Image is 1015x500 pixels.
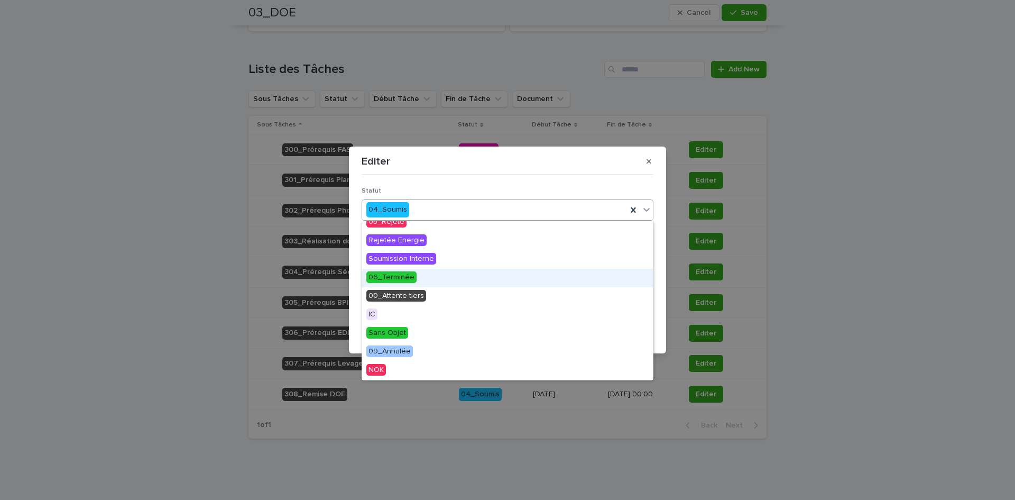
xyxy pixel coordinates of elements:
div: 00_Attente tiers [362,287,653,306]
div: Rejetée Energie [362,232,653,250]
div: IC [362,306,653,324]
span: IC [366,308,377,320]
div: 06_Terminée [362,269,653,287]
div: 09_Annulée [362,343,653,361]
span: NOK [366,364,386,376]
div: Soumission Interne [362,250,653,269]
div: 04_Soumis [366,202,409,217]
div: 05_Rejeté [362,213,653,232]
span: Sans Objet [366,327,408,339]
span: 05_Rejeté [366,216,407,228]
span: 06_Terminée [366,271,417,283]
span: Statut [362,188,381,194]
div: Sans Objet [362,324,653,343]
span: Soumission Interne [366,253,436,265]
span: 09_Annulée [366,346,413,357]
p: Editer [362,155,390,168]
span: Rejetée Energie [366,234,427,246]
div: NOK [362,361,653,380]
span: 00_Attente tiers [366,290,426,302]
